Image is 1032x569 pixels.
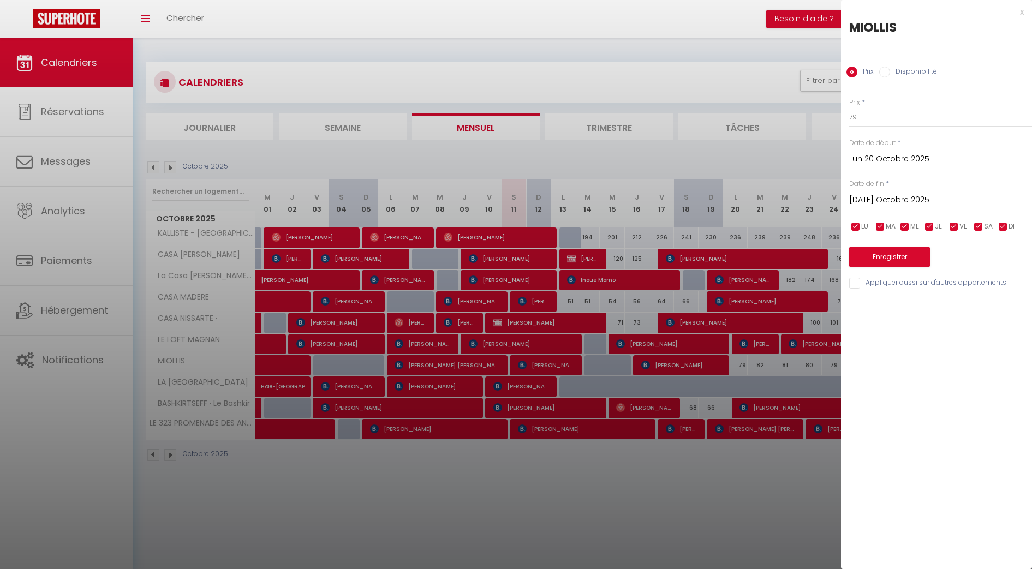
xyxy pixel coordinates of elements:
label: Date de fin [849,179,884,189]
label: Prix [857,67,874,79]
span: ME [910,221,919,232]
label: Date de début [849,138,896,148]
span: JE [935,221,942,232]
span: VE [959,221,967,232]
div: x [841,5,1024,19]
button: Enregistrer [849,247,930,267]
span: LU [861,221,868,232]
label: Prix [849,98,860,108]
span: DI [1009,221,1015,232]
div: MIOLLIS [849,19,1024,36]
span: SA [984,221,993,232]
span: MA [886,221,896,232]
label: Disponibilité [890,67,937,79]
